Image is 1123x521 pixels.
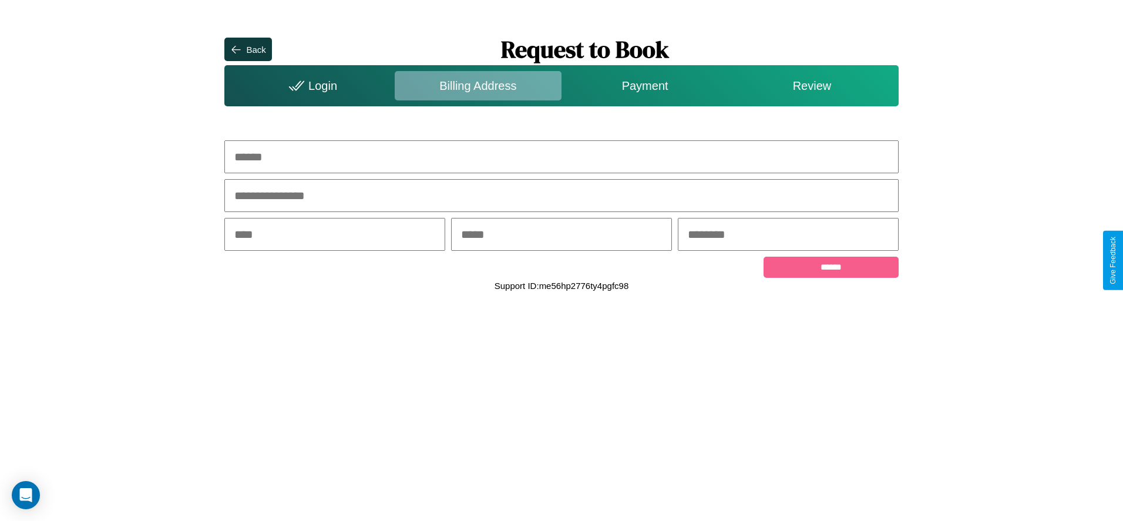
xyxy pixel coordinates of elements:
div: Back [246,45,265,55]
h1: Request to Book [272,33,899,65]
div: Payment [561,71,728,100]
p: Support ID: me56hp2776ty4pgfc98 [495,278,629,294]
div: Review [728,71,895,100]
div: Open Intercom Messenger [12,481,40,509]
button: Back [224,38,271,61]
div: Billing Address [395,71,561,100]
div: Login [227,71,394,100]
div: Give Feedback [1109,237,1117,284]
